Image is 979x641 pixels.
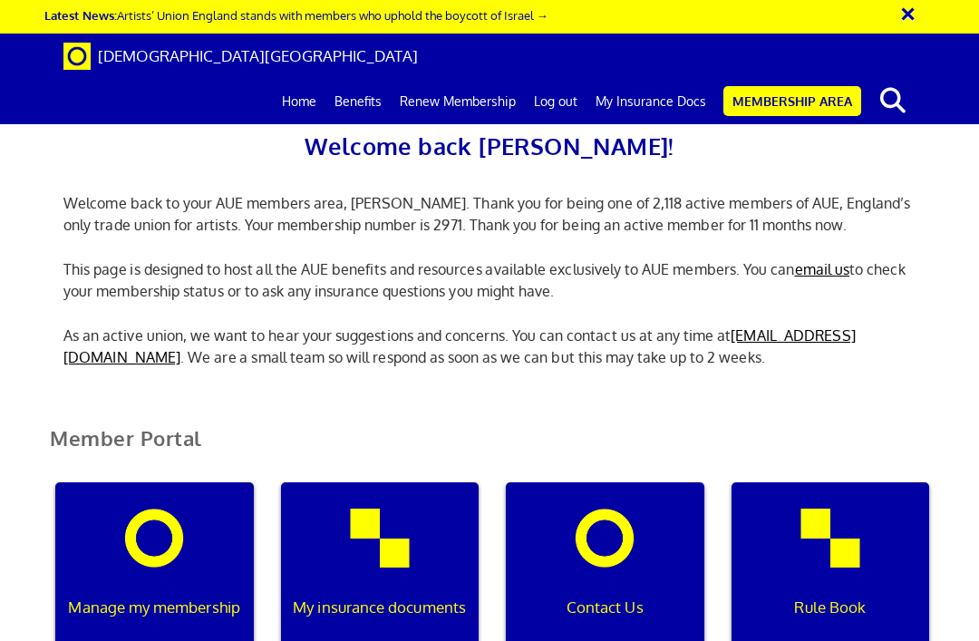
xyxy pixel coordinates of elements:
[50,127,929,165] h2: Welcome back [PERSON_NAME]!
[290,596,469,619] p: My insurance documents
[50,34,431,79] a: Brand [DEMOGRAPHIC_DATA][GEOGRAPHIC_DATA]
[44,7,548,23] a: Latest News:Artists’ Union England stands with members who uphold the boycott of Israel →
[44,7,117,23] strong: Latest News:
[525,79,586,124] a: Log out
[50,192,929,236] p: Welcome back to your AUE members area, [PERSON_NAME]. Thank you for being one of 2,118 active mem...
[50,258,929,302] p: This page is designed to host all the AUE benefits and resources available exclusively to AUE mem...
[723,86,861,116] a: Membership Area
[50,325,929,368] p: As an active union, we want to hear your suggestions and concerns. You can contact us at any time...
[273,79,325,124] a: Home
[865,82,920,120] button: search
[516,596,694,619] p: Contact Us
[98,46,418,65] span: [DEMOGRAPHIC_DATA][GEOGRAPHIC_DATA]
[325,79,391,124] a: Benefits
[795,260,850,278] a: email us
[63,326,856,366] a: [EMAIL_ADDRESS][DOMAIN_NAME]
[36,427,943,471] h2: Member Portal
[65,596,244,619] p: Manage my membership
[741,596,919,619] p: Rule Book
[586,79,715,124] a: My Insurance Docs
[391,79,525,124] a: Renew Membership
